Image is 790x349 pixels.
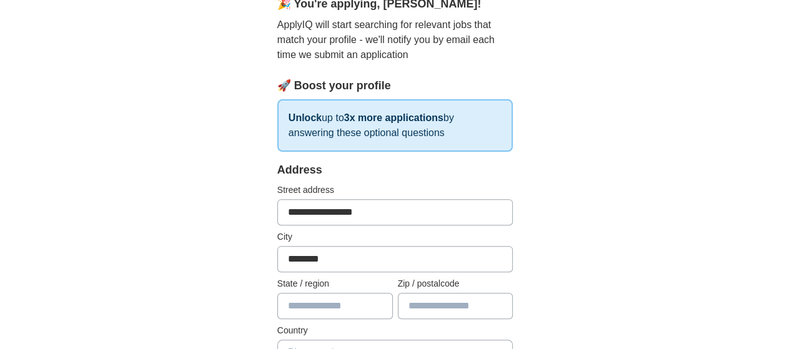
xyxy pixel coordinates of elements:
label: State / region [277,277,393,290]
label: Country [277,324,513,337]
strong: 3x more applications [344,112,443,123]
p: ApplyIQ will start searching for relevant jobs that match your profile - we'll notify you by emai... [277,17,513,62]
p: up to by answering these optional questions [277,99,513,152]
strong: Unlock [289,112,322,123]
label: City [277,230,513,243]
div: 🚀 Boost your profile [277,77,513,94]
label: Zip / postalcode [398,277,513,290]
div: Address [277,162,513,179]
label: Street address [277,184,513,197]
